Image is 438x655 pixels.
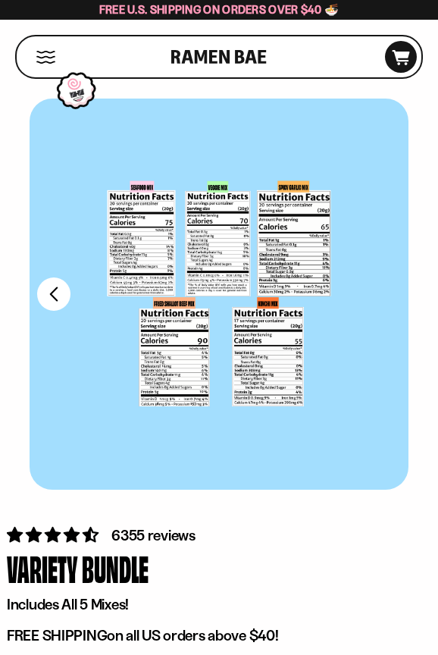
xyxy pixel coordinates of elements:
button: Mobile Menu Trigger [36,51,56,64]
span: 6355 reviews [111,526,196,544]
div: Variety [7,547,78,591]
span: 4.63 stars [7,525,102,544]
div: Bundle [82,547,149,591]
p: Includes All 5 Mixes! [7,595,431,614]
strong: FREE SHIPPING [7,626,107,644]
button: Previous [37,277,70,311]
span: Free U.S. Shipping on Orders over $40 🍜 [99,2,339,17]
p: on all US orders above $40! [7,626,431,645]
